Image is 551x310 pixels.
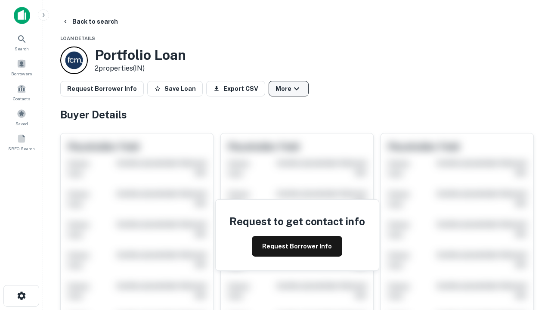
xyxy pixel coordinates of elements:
[3,105,40,129] a: Saved
[95,63,186,74] p: 2 properties (IN)
[60,107,534,122] h4: Buyer Details
[252,236,342,257] button: Request Borrower Info
[147,81,203,96] button: Save Loan
[11,70,32,77] span: Borrowers
[3,31,40,54] a: Search
[269,81,309,96] button: More
[60,36,95,41] span: Loan Details
[206,81,265,96] button: Export CSV
[14,7,30,24] img: capitalize-icon.png
[508,214,551,255] iframe: Chat Widget
[3,81,40,104] a: Contacts
[95,47,186,63] h3: Portfolio Loan
[59,14,121,29] button: Back to search
[3,56,40,79] a: Borrowers
[229,214,365,229] h4: Request to get contact info
[8,145,35,152] span: SREO Search
[15,120,28,127] span: Saved
[3,130,40,154] a: SREO Search
[13,95,30,102] span: Contacts
[60,81,144,96] button: Request Borrower Info
[15,45,29,52] span: Search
